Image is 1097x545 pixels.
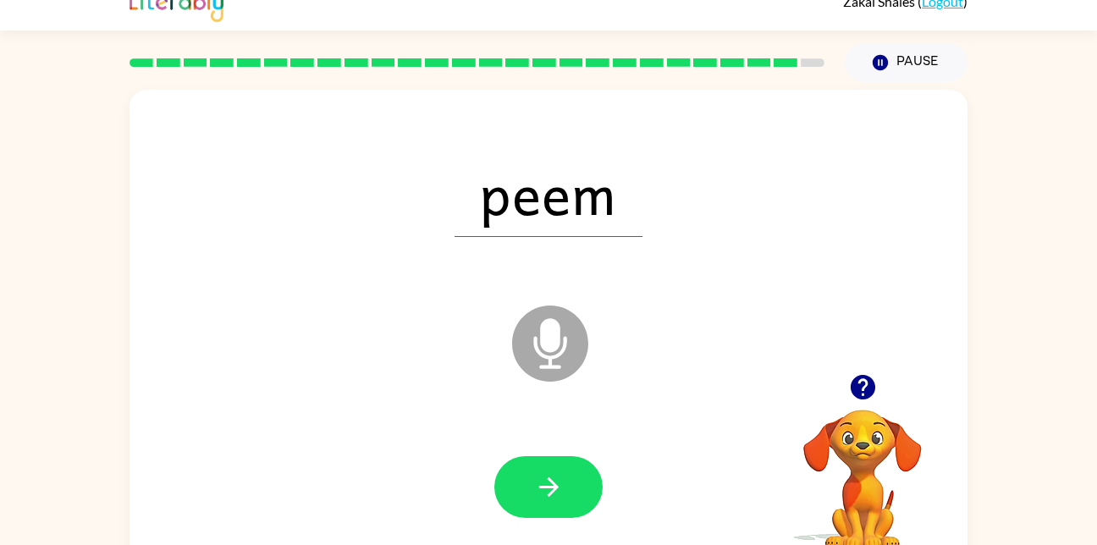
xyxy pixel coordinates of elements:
[455,149,642,237] span: peem
[845,43,967,82] button: Pause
